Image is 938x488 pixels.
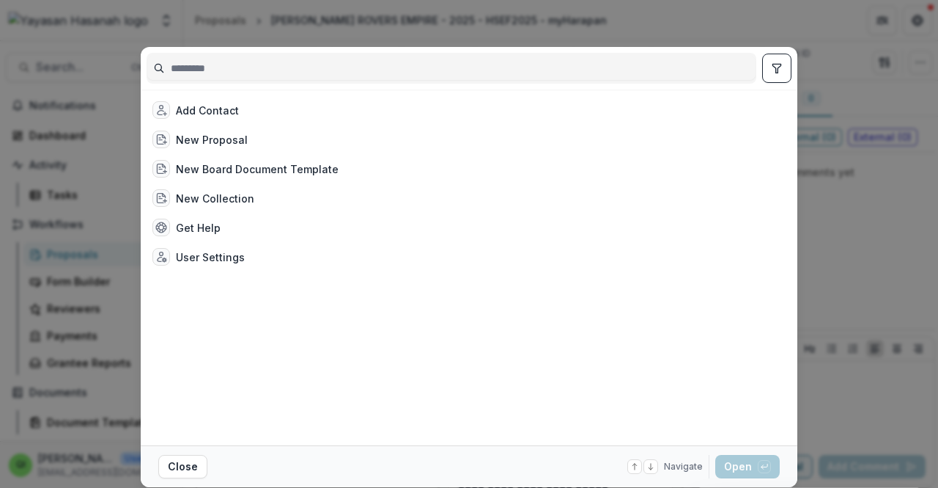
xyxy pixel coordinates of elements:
div: New Proposal [176,132,248,148]
span: Navigate [664,460,703,473]
div: User Settings [176,250,245,265]
div: New Board Document Template [176,161,339,177]
button: Close [158,455,207,478]
div: New Collection [176,191,254,206]
div: Get Help [176,220,221,236]
button: Open [715,455,780,478]
button: toggle filters [762,54,791,83]
div: Add Contact [176,103,239,118]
